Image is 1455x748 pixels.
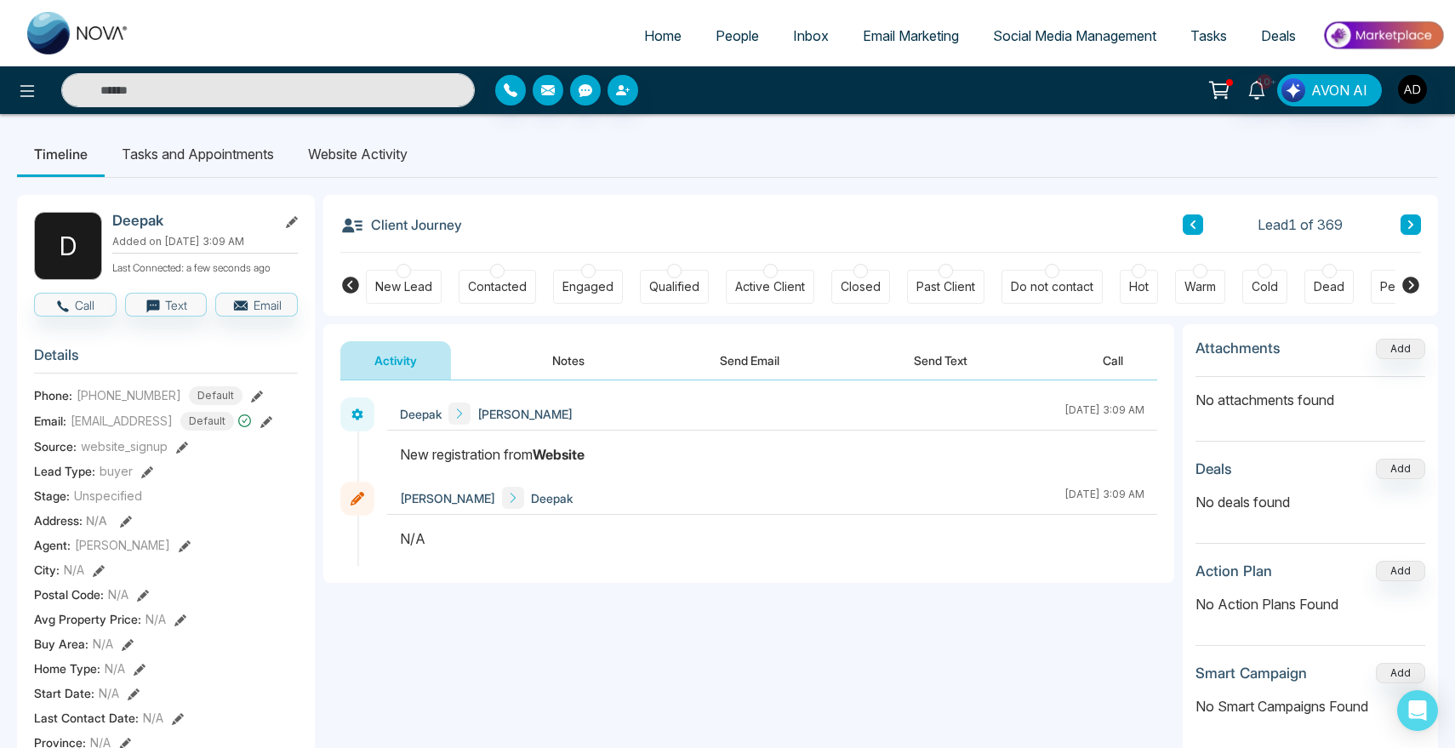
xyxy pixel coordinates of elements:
[1064,487,1144,509] div: [DATE] 3:09 AM
[468,278,527,295] div: Contacted
[1195,594,1425,614] p: No Action Plans Found
[1277,74,1382,106] button: AVON AI
[1244,20,1313,52] a: Deals
[1195,460,1232,477] h3: Deals
[993,27,1156,44] span: Social Media Management
[1173,20,1244,52] a: Tasks
[1281,78,1305,102] img: Lead Flow
[93,635,113,653] span: N/A
[1376,561,1425,581] button: Add
[1397,690,1438,731] div: Open Intercom Messenger
[34,487,70,505] span: Stage:
[112,212,271,229] h2: Deepak
[143,709,163,727] span: N/A
[34,511,107,529] span: Address:
[793,27,829,44] span: Inbox
[34,346,298,373] h3: Details
[735,278,805,295] div: Active Client
[1195,696,1425,717] p: No Smart Campaigns Found
[1190,27,1227,44] span: Tasks
[916,278,975,295] div: Past Client
[1376,663,1425,683] button: Add
[34,212,102,280] div: D
[699,20,776,52] a: People
[34,293,117,317] button: Call
[776,20,846,52] a: Inbox
[562,278,613,295] div: Engaged
[189,386,242,405] span: Default
[34,635,88,653] span: Buy Area :
[215,293,298,317] button: Email
[531,489,573,507] span: Deepak
[340,341,451,380] button: Activity
[649,278,699,295] div: Qualified
[75,536,170,554] span: [PERSON_NAME]
[17,131,105,177] li: Timeline
[1376,340,1425,355] span: Add
[400,405,442,423] span: Deepak
[1195,562,1272,580] h3: Action Plan
[34,659,100,677] span: Home Type :
[180,412,234,431] span: Default
[74,487,142,505] span: Unspecified
[880,341,1001,380] button: Send Text
[34,437,77,455] span: Source:
[1314,278,1344,295] div: Dead
[99,684,119,702] span: N/A
[34,412,66,430] span: Email:
[34,585,104,603] span: Postal Code :
[34,561,60,579] span: City :
[1380,278,1427,295] div: Pending
[477,405,573,423] span: [PERSON_NAME]
[686,341,813,380] button: Send Email
[1261,27,1296,44] span: Deals
[34,684,94,702] span: Start Date :
[105,659,125,677] span: N/A
[34,536,71,554] span: Agent:
[1257,74,1272,89] span: 10+
[1376,459,1425,479] button: Add
[863,27,959,44] span: Email Marketing
[291,131,425,177] li: Website Activity
[112,257,298,276] p: Last Connected: a few seconds ago
[86,513,107,528] span: N/A
[1195,665,1307,682] h3: Smart Campaign
[1321,16,1445,54] img: Market-place.gif
[1252,278,1278,295] div: Cold
[100,462,133,480] span: buyer
[1195,377,1425,410] p: No attachments found
[841,278,881,295] div: Closed
[27,12,129,54] img: Nova CRM Logo
[34,462,95,480] span: Lead Type:
[1195,340,1281,357] h3: Attachments
[77,386,181,404] span: [PHONE_NUMBER]
[716,27,759,44] span: People
[1376,339,1425,359] button: Add
[1064,403,1144,425] div: [DATE] 3:09 AM
[1311,80,1367,100] span: AVON AI
[1011,278,1093,295] div: Do not contact
[1184,278,1216,295] div: Warm
[518,341,619,380] button: Notes
[64,561,84,579] span: N/A
[340,212,462,237] h3: Client Journey
[1236,74,1277,104] a: 10+
[846,20,976,52] a: Email Marketing
[627,20,699,52] a: Home
[1129,278,1149,295] div: Hot
[108,585,128,603] span: N/A
[1398,75,1427,104] img: User Avatar
[34,709,139,727] span: Last Contact Date :
[34,386,72,404] span: Phone:
[1069,341,1157,380] button: Call
[81,437,168,455] span: website_signup
[112,234,298,249] p: Added on [DATE] 3:09 AM
[976,20,1173,52] a: Social Media Management
[125,293,208,317] button: Text
[1195,492,1425,512] p: No deals found
[1258,214,1343,235] span: Lead 1 of 369
[644,27,682,44] span: Home
[400,489,495,507] span: [PERSON_NAME]
[145,610,166,628] span: N/A
[105,131,291,177] li: Tasks and Appointments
